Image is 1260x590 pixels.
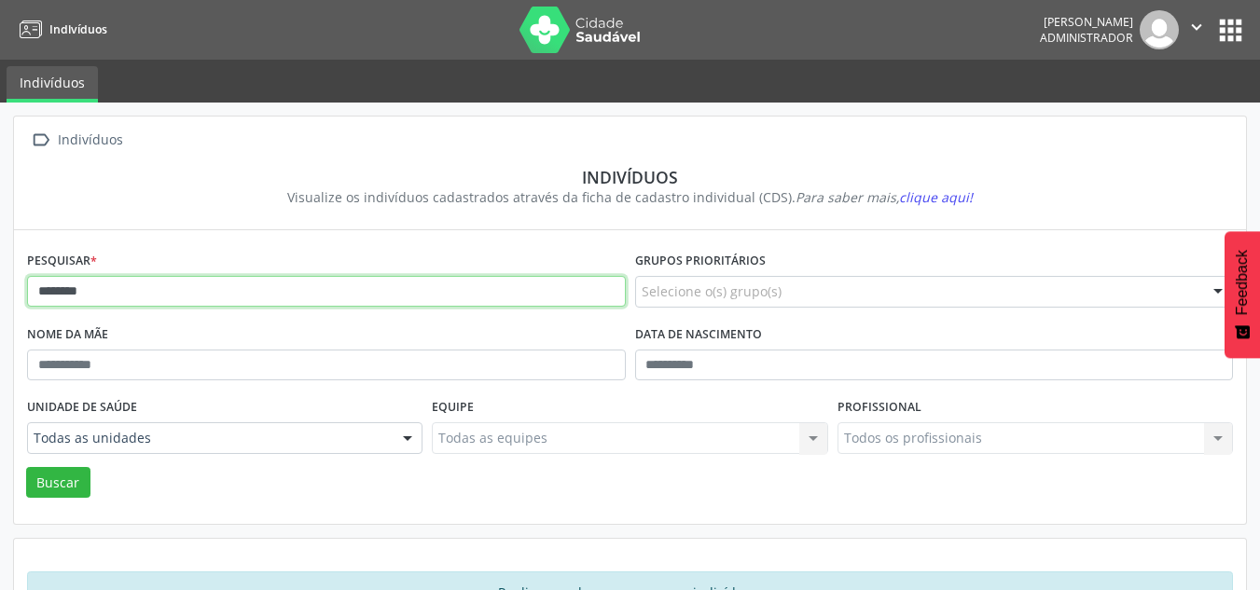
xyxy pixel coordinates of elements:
[27,393,137,422] label: Unidade de saúde
[13,14,107,45] a: Indivíduos
[1040,30,1133,46] span: Administrador
[40,187,1220,207] div: Visualize os indivíduos cadastrados através da ficha de cadastro individual (CDS).
[635,247,766,276] label: Grupos prioritários
[1179,10,1214,49] button: 
[432,393,474,422] label: Equipe
[635,321,762,350] label: Data de nascimento
[27,321,108,350] label: Nome da mãe
[1234,250,1251,315] span: Feedback
[49,21,107,37] span: Indivíduos
[27,127,126,154] a:  Indivíduos
[796,188,973,206] i: Para saber mais,
[1214,14,1247,47] button: apps
[642,281,782,301] span: Selecione o(s) grupo(s)
[838,393,921,422] label: Profissional
[7,66,98,103] a: Indivíduos
[27,127,54,154] i: 
[1140,10,1179,49] img: img
[1225,231,1260,358] button: Feedback - Mostrar pesquisa
[27,247,97,276] label: Pesquisar
[34,429,384,447] span: Todas as unidades
[1040,14,1133,30] div: [PERSON_NAME]
[54,127,126,154] div: Indivíduos
[1186,17,1207,37] i: 
[899,188,973,206] span: clique aqui!
[26,467,90,499] button: Buscar
[40,167,1220,187] div: Indivíduos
